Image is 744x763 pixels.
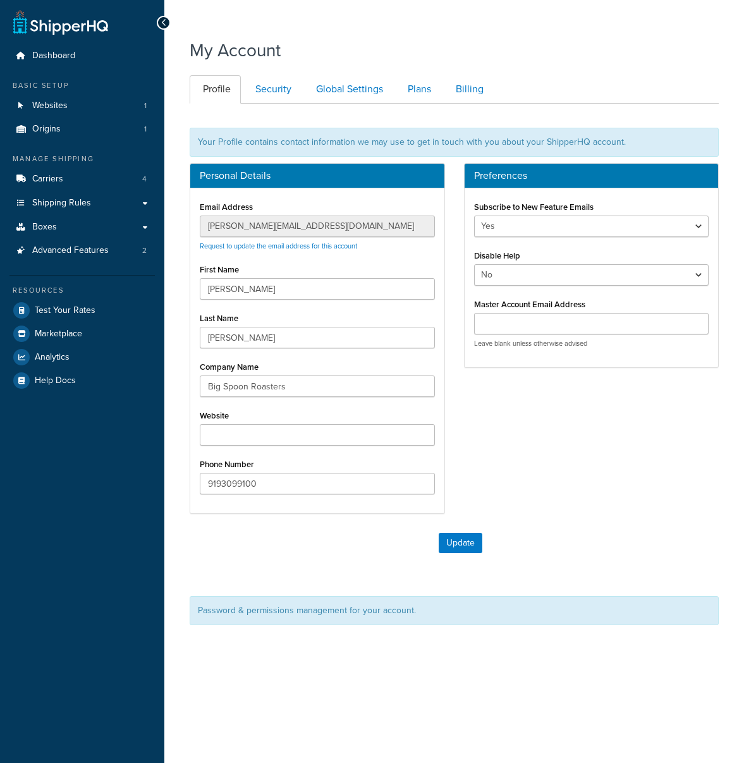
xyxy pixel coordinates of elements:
[200,460,254,469] label: Phone Number
[9,192,155,215] a: Shipping Rules
[35,305,95,316] span: Test Your Rates
[32,222,57,233] span: Boxes
[142,174,147,185] span: 4
[474,251,520,260] label: Disable Help
[9,80,155,91] div: Basic Setup
[9,44,155,68] a: Dashboard
[474,202,594,212] label: Subscribe to New Feature Emails
[200,170,435,181] h3: Personal Details
[32,198,91,209] span: Shipping Rules
[144,124,147,135] span: 1
[142,245,147,256] span: 2
[474,170,709,181] h3: Preferences
[32,51,75,61] span: Dashboard
[144,101,147,111] span: 1
[9,118,155,141] li: Origins
[442,75,494,104] a: Billing
[439,533,482,553] button: Update
[190,596,719,625] div: Password & permissions management for your account.
[200,411,229,420] label: Website
[190,128,719,157] div: Your Profile contains contact information we may use to get in touch with you about your ShipperH...
[200,202,253,212] label: Email Address
[32,174,63,185] span: Carriers
[32,101,68,111] span: Websites
[35,375,76,386] span: Help Docs
[9,369,155,392] a: Help Docs
[9,154,155,164] div: Manage Shipping
[394,75,441,104] a: Plans
[9,216,155,239] a: Boxes
[190,75,241,104] a: Profile
[35,329,82,339] span: Marketplace
[35,352,70,363] span: Analytics
[9,299,155,322] a: Test Your Rates
[9,239,155,262] a: Advanced Features 2
[200,265,239,274] label: First Name
[303,75,393,104] a: Global Settings
[13,9,108,35] a: ShipperHQ Home
[9,94,155,118] a: Websites 1
[474,300,585,309] label: Master Account Email Address
[9,118,155,141] a: Origins 1
[9,322,155,345] a: Marketplace
[200,241,357,251] a: Request to update the email address for this account
[9,239,155,262] li: Advanced Features
[242,75,302,104] a: Security
[190,38,281,63] h1: My Account
[200,314,238,323] label: Last Name
[32,245,109,256] span: Advanced Features
[200,362,259,372] label: Company Name
[32,124,61,135] span: Origins
[9,346,155,369] a: Analytics
[9,94,155,118] li: Websites
[9,168,155,191] a: Carriers 4
[474,339,709,348] p: Leave blank unless otherwise advised
[9,285,155,296] div: Resources
[9,168,155,191] li: Carriers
